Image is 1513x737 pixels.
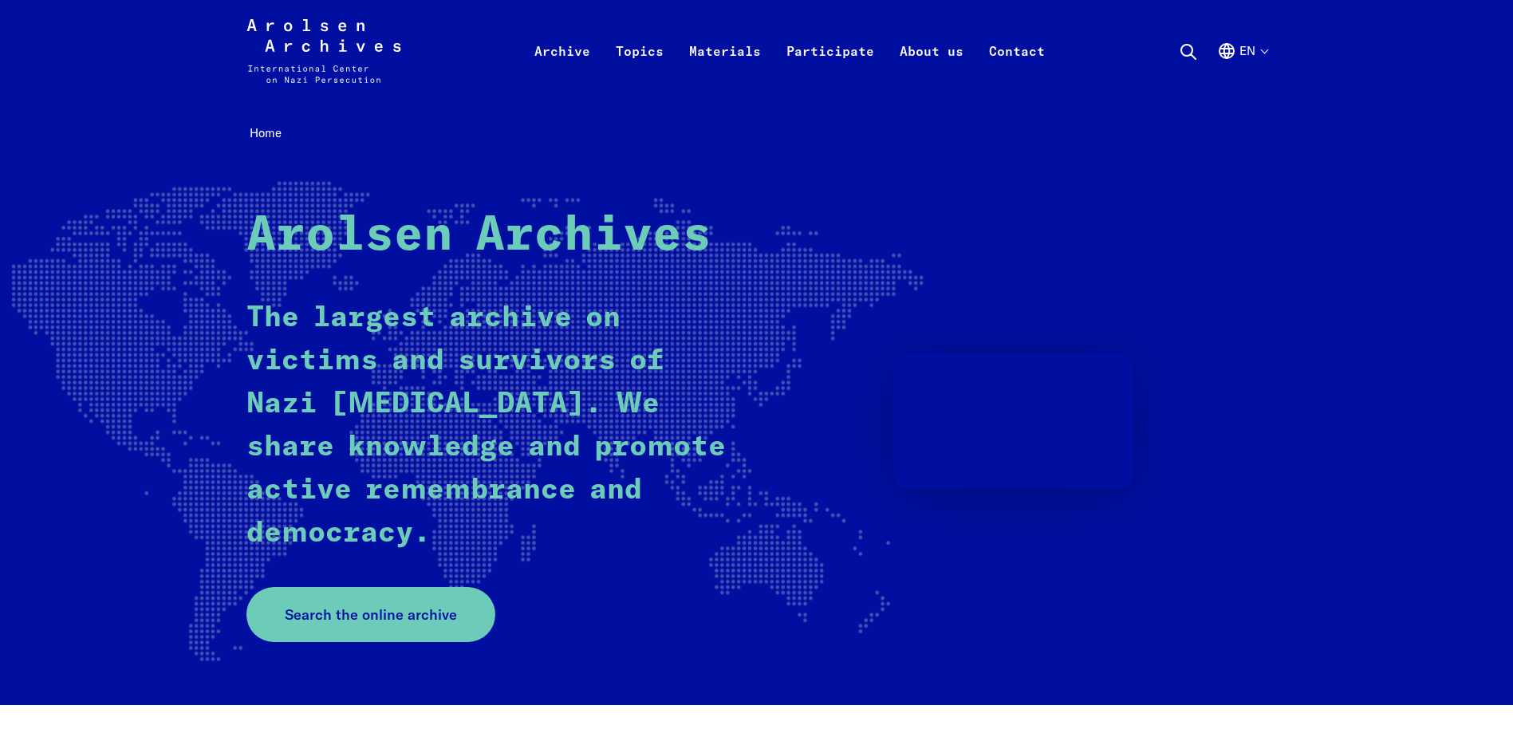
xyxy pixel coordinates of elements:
[246,212,711,260] strong: Arolsen Archives
[246,297,729,555] p: The largest archive on victims and survivors of Nazi [MEDICAL_DATA]. We share knowledge and promo...
[1217,41,1267,99] button: English, language selection
[522,19,1058,83] nav: Primary
[676,38,774,102] a: Materials
[522,38,603,102] a: Archive
[246,587,495,642] a: Search the online archive
[603,38,676,102] a: Topics
[774,38,887,102] a: Participate
[246,121,1267,146] nav: Breadcrumb
[976,38,1058,102] a: Contact
[250,125,282,140] span: Home
[887,38,976,102] a: About us
[285,604,457,625] span: Search the online archive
